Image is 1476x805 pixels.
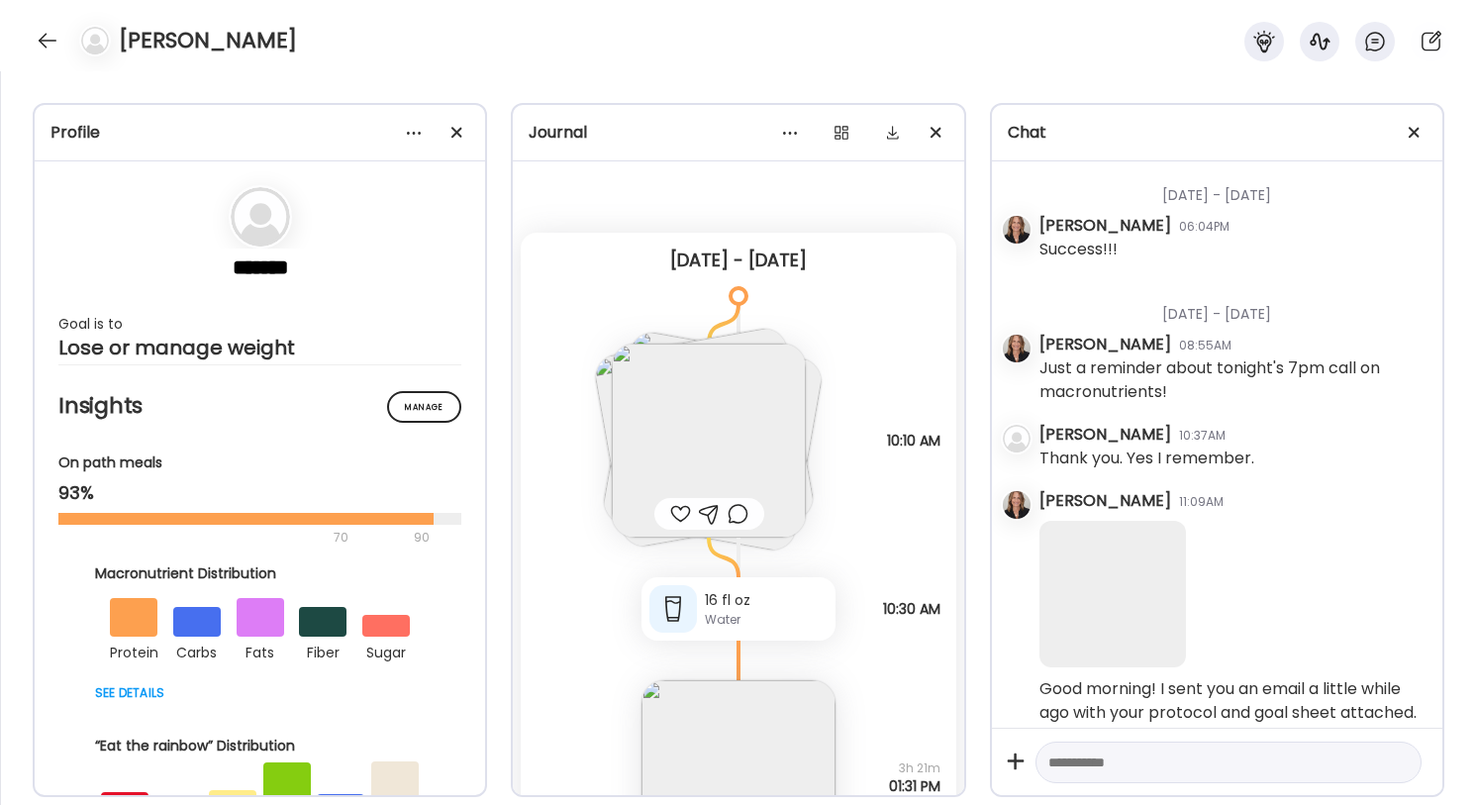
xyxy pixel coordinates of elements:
[95,736,426,756] div: “Eat the rainbow” Distribution
[237,637,284,664] div: fats
[705,611,828,629] div: Water
[58,481,461,505] div: 93%
[119,25,297,56] h4: [PERSON_NAME]
[612,344,806,538] img: images%2FjdQOPJFAitdIgzzQ9nFQSI0PpUq1%2FR4nxAwBW0MbFEzuCrG1R%2FFBLVgzV2i6l6KCapuv2h_240
[58,453,461,473] div: On path meals
[537,249,939,272] div: [DATE] - [DATE]
[110,637,157,664] div: protein
[1039,489,1171,513] div: [PERSON_NAME]
[58,312,461,336] div: Goal is to
[889,759,940,777] span: 3h 21m
[58,526,408,550] div: 70
[81,27,109,54] img: bg-avatar-default.svg
[1008,121,1427,145] div: Chat
[1039,356,1427,404] div: Just a reminder about tonight's 7pm call on macronutrients!
[1039,280,1427,333] div: [DATE] - [DATE]
[529,121,947,145] div: Journal
[1179,427,1226,445] div: 10:37AM
[1003,425,1031,453] img: bg-avatar-default.svg
[1003,335,1031,362] img: avatars%2FOBFS3SlkXLf3tw0VcKDc4a7uuG83
[1179,493,1224,511] div: 11:09AM
[387,391,461,423] div: Manage
[1039,238,1118,261] div: Success!!!
[883,600,940,618] span: 10:30 AM
[412,526,432,550] div: 90
[362,637,410,664] div: sugar
[1039,333,1171,356] div: [PERSON_NAME]
[1179,337,1231,354] div: 08:55AM
[95,563,426,584] div: Macronutrient Distribution
[1039,161,1427,214] div: [DATE] - [DATE]
[299,637,346,664] div: fiber
[889,777,940,795] span: 01:31 PM
[1039,214,1171,238] div: [PERSON_NAME]
[173,637,221,664] div: carbs
[231,187,290,247] img: bg-avatar-default.svg
[705,590,828,611] div: 16 fl oz
[1003,491,1031,519] img: avatars%2FOBFS3SlkXLf3tw0VcKDc4a7uuG83
[50,121,469,145] div: Profile
[1039,423,1171,447] div: [PERSON_NAME]
[58,391,461,421] h2: Insights
[887,432,940,450] span: 10:10 AM
[1179,218,1230,236] div: 06:04PM
[1003,216,1031,244] img: avatars%2FOBFS3SlkXLf3tw0VcKDc4a7uuG83
[1039,447,1254,470] div: Thank you. Yes I remember.
[58,336,461,359] div: Lose or manage weight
